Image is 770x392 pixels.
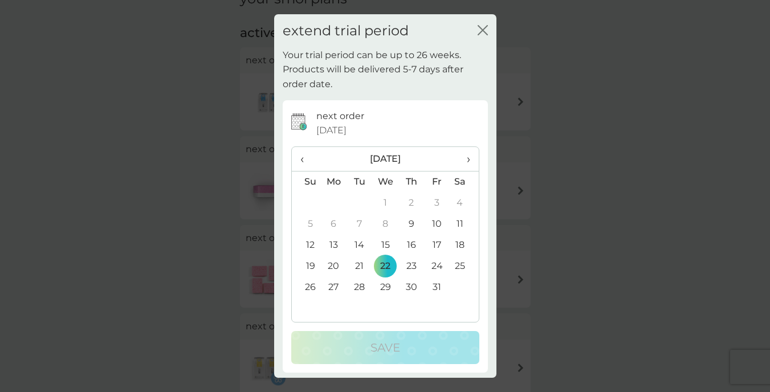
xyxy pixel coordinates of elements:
th: Fr [424,171,450,193]
td: 16 [398,235,424,256]
td: 18 [450,235,478,256]
th: Th [398,171,424,193]
td: 21 [347,256,372,277]
td: 11 [450,214,478,235]
td: 2 [398,193,424,214]
td: 29 [372,277,398,298]
td: 19 [292,256,321,277]
td: 20 [321,256,347,277]
th: Tu [347,171,372,193]
td: 25 [450,256,478,277]
td: 15 [372,235,398,256]
td: 26 [292,277,321,298]
span: › [458,147,470,171]
td: 24 [424,256,450,277]
p: Save [370,338,400,357]
td: 6 [321,214,347,235]
td: 8 [372,214,398,235]
td: 9 [398,214,424,235]
td: 13 [321,235,347,256]
td: 7 [347,214,372,235]
button: Save [291,331,479,364]
td: 3 [424,193,450,214]
td: 12 [292,235,321,256]
span: ‹ [300,147,312,171]
p: next order [316,109,364,124]
th: [DATE] [321,147,450,171]
td: 5 [292,214,321,235]
td: 4 [450,193,478,214]
td: 27 [321,277,347,298]
th: We [372,171,398,193]
p: Your trial period can be up to 26 weeks. Products will be delivered 5-7 days after order date. [283,48,488,92]
td: 22 [372,256,398,277]
th: Sa [450,171,478,193]
th: Su [292,171,321,193]
td: 31 [424,277,450,298]
span: [DATE] [316,123,347,138]
td: 17 [424,235,450,256]
td: 1 [372,193,398,214]
th: Mo [321,171,347,193]
td: 10 [424,214,450,235]
td: 14 [347,235,372,256]
h2: extend trial period [283,23,409,39]
td: 28 [347,277,372,298]
td: 23 [398,256,424,277]
button: close [478,25,488,37]
td: 30 [398,277,424,298]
